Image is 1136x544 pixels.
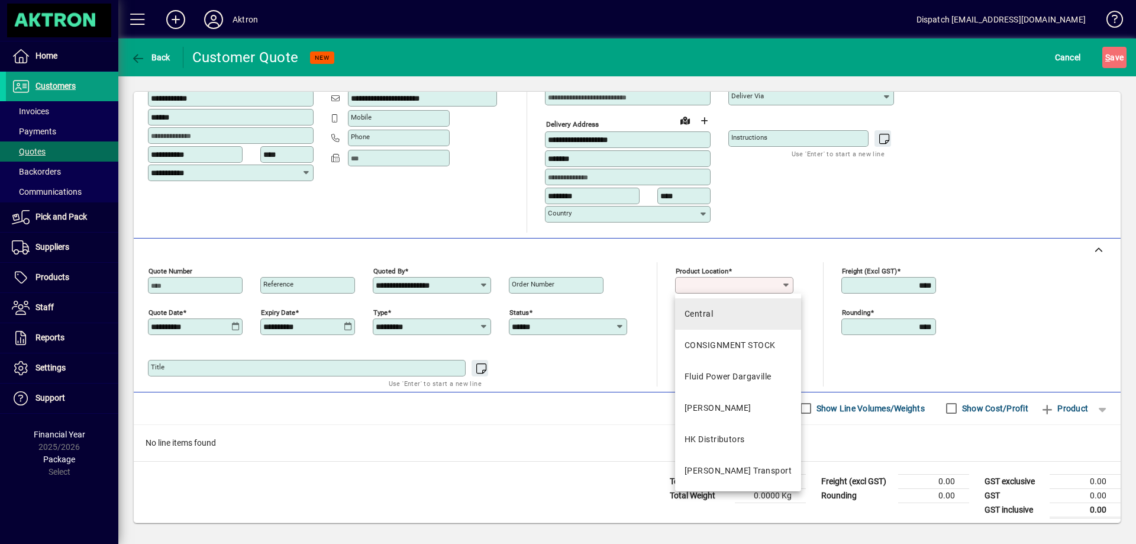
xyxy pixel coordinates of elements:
[118,47,183,68] app-page-header-button: Back
[685,402,751,414] div: [PERSON_NAME]
[675,298,801,330] mat-option: Central
[509,308,529,316] mat-label: Status
[149,308,183,316] mat-label: Quote date
[192,48,299,67] div: Customer Quote
[916,10,1086,29] div: Dispatch [EMAIL_ADDRESS][DOMAIN_NAME]
[1105,48,1124,67] span: ave
[512,280,554,288] mat-label: Order number
[6,41,118,71] a: Home
[664,488,735,503] td: Total Weight
[12,167,61,176] span: Backorders
[695,111,714,130] button: Choose address
[12,147,46,156] span: Quotes
[12,107,49,116] span: Invoices
[35,242,69,252] span: Suppliers
[351,133,370,141] mat-label: Phone
[151,363,164,371] mat-label: Title
[731,133,767,141] mat-label: Instructions
[898,488,969,503] td: 0.00
[960,403,1028,414] label: Show Cost/Profit
[1102,47,1127,68] button: Save
[35,212,87,221] span: Pick and Pack
[389,376,482,390] mat-hint: Use 'Enter' to start a new line
[685,308,713,320] div: Central
[898,474,969,488] td: 0.00
[815,488,898,503] td: Rounding
[685,433,745,446] div: HK Distributors
[134,425,1121,461] div: No line items found
[149,266,192,275] mat-label: Quote number
[1050,474,1121,488] td: 0.00
[35,393,65,403] span: Support
[675,361,801,392] mat-option: Fluid Power Dargaville
[373,308,388,316] mat-label: Type
[842,308,870,316] mat-label: Rounding
[735,488,806,503] td: 0.0000 Kg
[263,280,293,288] mat-label: Reference
[675,392,801,424] mat-option: HAMILTON
[664,474,735,488] td: Total Volume
[128,47,173,68] button: Back
[548,209,572,217] mat-label: Country
[34,430,85,439] span: Financial Year
[6,233,118,262] a: Suppliers
[1055,48,1081,67] span: Cancel
[685,465,792,477] div: [PERSON_NAME] Transport
[351,113,372,121] mat-label: Mobile
[1040,399,1088,418] span: Product
[676,111,695,130] a: View on map
[1098,2,1121,41] a: Knowledge Base
[6,293,118,323] a: Staff
[6,384,118,413] a: Support
[12,187,82,197] span: Communications
[979,503,1050,517] td: GST inclusive
[1050,488,1121,503] td: 0.00
[233,10,258,29] div: Aktron
[35,333,64,342] span: Reports
[35,272,69,282] span: Products
[6,353,118,383] a: Settings
[6,202,118,232] a: Pick and Pack
[675,424,801,455] mat-option: HK Distributors
[373,266,405,275] mat-label: Quoted by
[731,92,764,100] mat-label: Deliver via
[35,363,66,372] span: Settings
[792,147,885,160] mat-hint: Use 'Enter' to start a new line
[35,302,54,312] span: Staff
[979,474,1050,488] td: GST exclusive
[6,162,118,182] a: Backorders
[676,266,728,275] mat-label: Product location
[35,81,76,91] span: Customers
[675,330,801,361] mat-option: CONSIGNMENT STOCK
[157,9,195,30] button: Add
[1105,53,1110,62] span: S
[6,323,118,353] a: Reports
[842,266,897,275] mat-label: Freight (excl GST)
[685,339,775,352] div: CONSIGNMENT STOCK
[685,371,772,383] div: Fluid Power Dargaville
[6,141,118,162] a: Quotes
[131,53,170,62] span: Back
[1050,503,1121,517] td: 0.00
[6,263,118,292] a: Products
[6,121,118,141] a: Payments
[675,455,801,487] mat-option: T. Croft Transport
[6,101,118,121] a: Invoices
[43,455,75,464] span: Package
[815,474,898,488] td: Freight (excl GST)
[814,403,925,414] label: Show Line Volumes/Weights
[261,308,295,316] mat-label: Expiry date
[1034,398,1094,419] button: Product
[315,54,330,62] span: NEW
[1052,47,1084,68] button: Cancel
[12,127,56,136] span: Payments
[6,182,118,202] a: Communications
[35,51,57,60] span: Home
[195,9,233,30] button: Profile
[979,488,1050,503] td: GST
